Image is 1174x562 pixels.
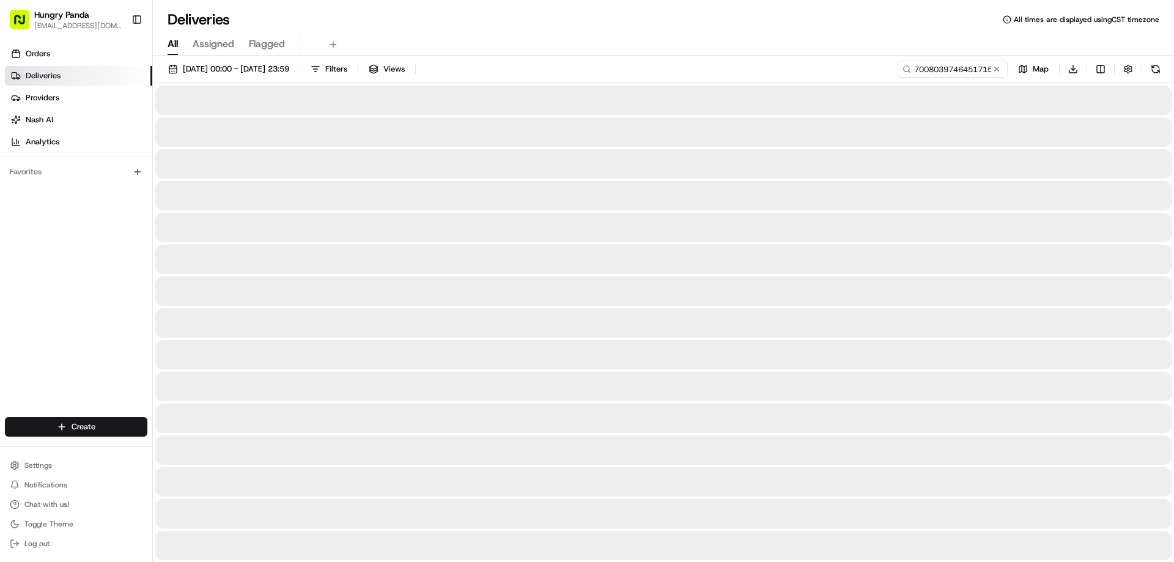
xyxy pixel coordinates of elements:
button: Refresh [1147,61,1164,78]
span: Toggle Theme [24,519,73,529]
span: Analytics [26,136,59,147]
span: Views [383,64,405,75]
span: All [168,37,178,51]
span: Settings [24,460,52,470]
span: Map [1033,64,1049,75]
span: Log out [24,539,50,549]
span: Create [72,421,95,432]
span: Assigned [193,37,234,51]
button: Toggle Theme [5,516,147,533]
button: Log out [5,535,147,552]
button: [EMAIL_ADDRESS][DOMAIN_NAME] [34,21,122,31]
button: Hungry Panda [34,9,89,21]
span: Orders [26,48,50,59]
button: Chat with us! [5,496,147,513]
span: Filters [325,64,347,75]
a: Deliveries [5,66,152,86]
button: Views [363,61,410,78]
span: [DATE] 00:00 - [DATE] 23:59 [183,64,289,75]
span: Providers [26,92,59,103]
span: Nash AI [26,114,53,125]
button: Settings [5,457,147,474]
button: Map [1013,61,1054,78]
a: Analytics [5,132,152,152]
span: All times are displayed using CST timezone [1014,15,1159,24]
div: Favorites [5,162,147,182]
a: Providers [5,88,152,108]
span: Notifications [24,480,67,490]
button: Filters [305,61,353,78]
button: Create [5,417,147,437]
button: [DATE] 00:00 - [DATE] 23:59 [163,61,295,78]
span: Chat with us! [24,500,69,509]
a: Orders [5,44,152,64]
a: Nash AI [5,110,152,130]
span: Flagged [249,37,285,51]
span: Deliveries [26,70,61,81]
button: Notifications [5,476,147,494]
h1: Deliveries [168,10,230,29]
input: Type to search [898,61,1008,78]
button: Hungry Panda[EMAIL_ADDRESS][DOMAIN_NAME] [5,5,127,34]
